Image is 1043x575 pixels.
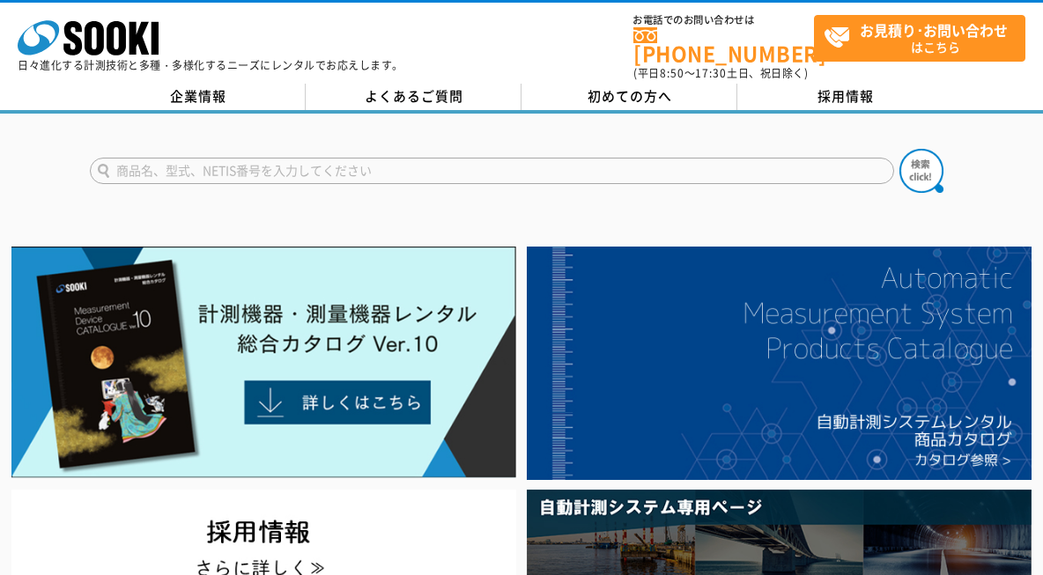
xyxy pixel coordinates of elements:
img: 自動計測システムカタログ [527,247,1032,480]
input: 商品名、型式、NETIS番号を入力してください [90,158,894,184]
img: Catalog Ver10 [11,247,516,478]
span: 初めての方へ [588,86,672,106]
p: 日々進化する計測技術と多種・多様化するニーズにレンタルでお応えします。 [18,60,403,70]
a: よくあるご質問 [306,84,521,110]
span: 8:50 [660,65,684,81]
a: お見積り･お問い合わせはこちら [814,15,1025,62]
a: 採用情報 [737,84,953,110]
span: はこちら [824,16,1025,60]
a: [PHONE_NUMBER] [633,27,814,63]
img: btn_search.png [899,149,943,193]
strong: お見積り･お問い合わせ [860,19,1008,41]
span: お電話でのお問い合わせは [633,15,814,26]
span: 17:30 [695,65,727,81]
span: (平日 ～ 土日、祝日除く) [633,65,808,81]
a: 企業情報 [90,84,306,110]
a: 初めての方へ [521,84,737,110]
